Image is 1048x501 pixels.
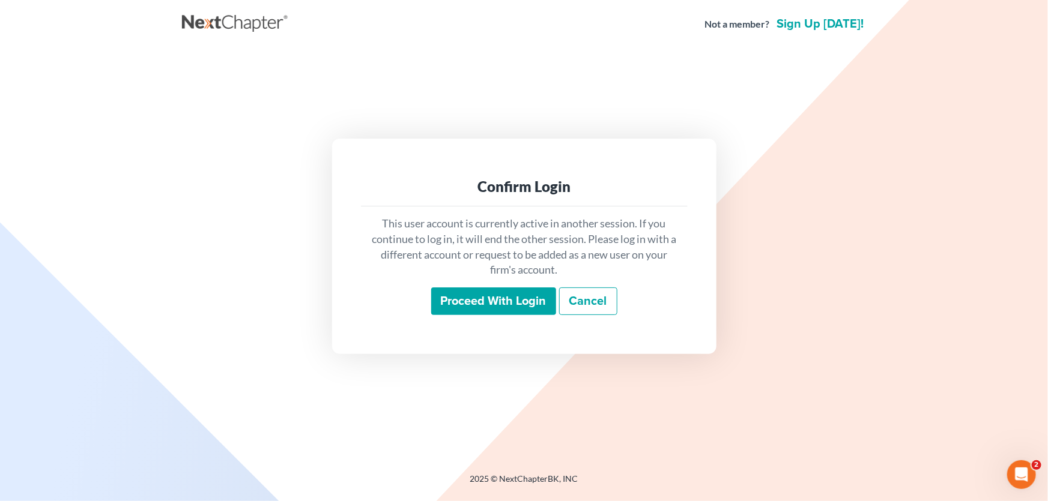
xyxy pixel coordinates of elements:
[1007,460,1036,489] iframe: Intercom live chat
[182,473,867,494] div: 2025 © NextChapterBK, INC
[559,287,617,315] a: Cancel
[705,17,770,31] strong: Not a member?
[371,177,678,196] div: Confirm Login
[1032,460,1041,470] span: 2
[431,287,556,315] input: Proceed with login
[775,18,867,30] a: Sign up [DATE]!
[371,216,678,278] p: This user account is currently active in another session. If you continue to log in, it will end ...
